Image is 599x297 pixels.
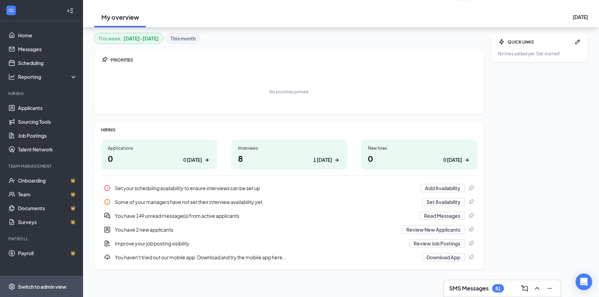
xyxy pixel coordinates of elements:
[101,127,477,133] div: HIRING
[101,223,477,236] div: You have 2 new applicants
[468,185,474,192] svg: Pin
[468,226,474,233] svg: Pin
[533,284,541,293] svg: ChevronUp
[101,13,139,21] h2: My overview
[101,236,477,250] div: Improve your job posting visibility
[368,152,470,164] h1: 0
[18,201,77,215] a: DocumentsCrown
[18,101,77,115] a: Applicants
[231,140,347,170] a: Interviews81 [DATE]ArrowRight
[443,156,462,164] div: 0 [DATE]
[115,254,418,261] div: You haven't tried out our mobile app. Download and try the mobile app here...
[422,253,465,261] button: Download App
[101,209,477,223] a: DoubleChatActiveYou have 149 unread message(s) from active applicantsRead MessagesPin
[18,42,77,56] a: Messages
[171,35,196,42] b: This month
[519,283,530,294] button: ComposeMessage
[115,240,405,247] div: Improve your job posting visibility
[498,51,581,57] div: No links added yet. Get started!
[123,35,159,42] b: [DATE] - [DATE]
[402,225,465,234] button: Review New Applicants
[101,250,477,264] a: DownloadYou haven't tried out our mobile app. Download and try the mobile app here...Download AppPin
[101,140,217,170] a: Applications00 [DATE]ArrowRight
[8,283,15,290] svg: Settings
[18,73,77,80] div: Reporting
[575,273,592,290] div: Open Intercom Messenger
[101,223,477,236] a: UserEntityYou have 2 new applicantsReview New ApplicantsPin
[18,283,66,290] div: Switch to admin view
[108,145,210,151] div: Applications
[18,129,77,142] a: Job Postings
[18,215,77,229] a: SurveysCrown
[183,156,202,164] div: 0 [DATE]
[115,226,398,233] div: You have 2 new applicants
[495,286,501,291] div: 81
[361,140,477,170] a: New hires00 [DATE]ArrowRight
[498,38,505,45] svg: Bolt
[468,254,474,261] svg: Pin
[532,283,543,294] button: ChevronUp
[574,38,581,45] svg: Pen
[67,7,74,14] svg: Collapse
[18,174,77,187] a: OnboardingCrown
[544,283,555,294] button: Minimize
[104,240,111,247] svg: DocumentAdd
[108,152,210,164] h1: 0
[101,250,477,264] div: You haven't tried out our mobile app. Download and try the mobile app here...
[115,185,416,192] div: Set your scheduling availability to ensure interviews can be set up
[463,157,470,164] svg: ArrowRight
[520,284,529,293] svg: ComposeMessage
[104,226,111,233] svg: UserEntity
[101,181,477,195] a: InfoSet your scheduling availability to ensure interviews can be set upAdd AvailabilityPin
[104,185,111,192] svg: Info
[101,236,477,250] a: DocumentAddImprove your job posting visibilityReview Job PostingsPin
[238,152,340,164] h1: 8
[18,28,77,42] a: Home
[104,212,111,219] svg: DoubleChatActive
[545,284,554,293] svg: Minimize
[468,240,474,247] svg: Pin
[18,56,77,70] a: Scheduling
[573,13,588,20] div: [DATE]
[8,7,15,14] svg: WorkstreamLogo
[18,246,77,260] a: PayrollCrown
[104,254,111,261] svg: Download
[99,35,159,42] div: This week :
[421,184,465,192] button: Add Availability
[368,145,470,151] div: New hires
[449,285,489,292] h3: SMS Messages
[115,198,418,205] div: Some of your managers have not set their interview availability yet
[420,212,465,220] button: Read Messages
[18,142,77,156] a: Talent Network
[333,157,340,164] svg: ArrowRight
[101,56,108,63] svg: Pin
[468,198,474,205] svg: Pin
[313,156,332,164] div: 1 [DATE]
[101,209,477,223] div: You have 149 unread message(s) from active applicants
[8,236,76,242] div: Payroll
[111,57,477,63] div: PRIORITIES
[409,239,465,248] button: Review Job Postings
[422,198,465,206] button: Set Availability
[203,157,210,164] svg: ArrowRight
[269,89,309,95] div: No priorities pinned.
[18,115,77,129] a: Sourcing Tools
[8,73,15,80] svg: Analysis
[101,195,477,209] div: Some of your managers have not set their interview availability yet
[238,145,340,151] div: Interviews
[8,163,76,169] div: Team Management
[18,187,77,201] a: TeamCrown
[8,91,76,96] div: Hiring
[104,198,111,205] svg: Info
[508,39,571,45] div: QUICK LINKS
[101,195,477,209] a: InfoSome of your managers have not set their interview availability yetSet AvailabilityPin
[468,212,474,219] svg: Pin
[101,181,477,195] div: Set your scheduling availability to ensure interviews can be set up
[115,212,415,219] div: You have 149 unread message(s) from active applicants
